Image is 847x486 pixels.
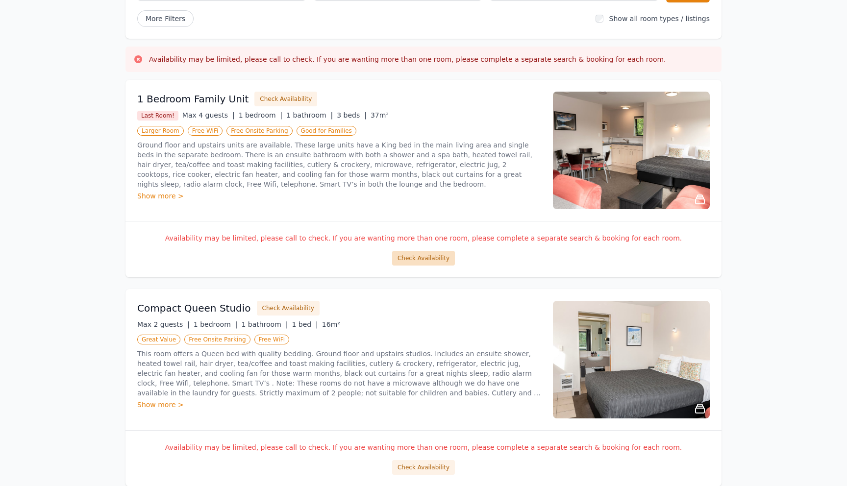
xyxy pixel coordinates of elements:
span: 37m² [371,111,389,119]
span: Free WiFi [188,126,223,136]
h3: 1 Bedroom Family Unit [137,92,249,106]
span: 16m² [322,320,340,328]
span: Max 2 guests | [137,320,190,328]
button: Check Availability [392,251,455,266]
button: Check Availability [254,92,317,106]
p: Ground floor and upstairs units are available. These large units have a King bed in the main livi... [137,140,541,189]
span: 3 beds | [337,111,367,119]
span: More Filters [137,10,194,27]
span: Max 4 guests | [182,111,235,119]
span: Free Onsite Parking [226,126,292,136]
div: Show more > [137,191,541,201]
label: Show all room types / listings [609,15,710,23]
span: Good for Families [297,126,356,136]
span: 1 bedroom | [194,320,238,328]
button: Check Availability [257,301,320,316]
button: Check Availability [392,460,455,475]
p: This room offers a Queen bed with quality bedding. Ground floor and upstairs studios. Includes an... [137,349,541,398]
span: Larger Room [137,126,184,136]
span: Free Onsite Parking [184,335,250,344]
div: Show more > [137,400,541,410]
span: 1 bed | [292,320,318,328]
span: 1 bathroom | [286,111,333,119]
h3: Compact Queen Studio [137,301,251,315]
p: Availability may be limited, please call to check. If you are wanting more than one room, please ... [137,233,710,243]
span: Free WiFi [254,335,290,344]
h3: Availability may be limited, please call to check. If you are wanting more than one room, please ... [149,54,666,64]
span: 1 bedroom | [239,111,283,119]
span: 1 bathroom | [241,320,288,328]
span: Last Room! [137,111,178,121]
p: Availability may be limited, please call to check. If you are wanting more than one room, please ... [137,442,710,452]
span: Great Value [137,335,180,344]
